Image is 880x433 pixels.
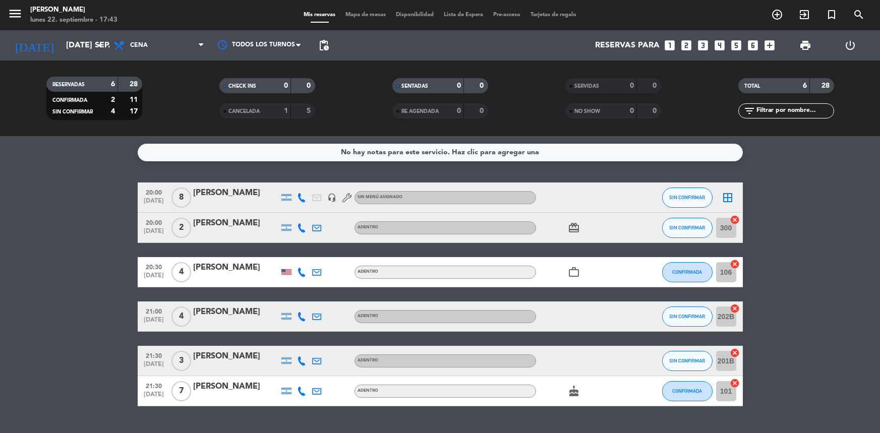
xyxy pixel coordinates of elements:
i: cancel [730,303,740,314]
i: cancel [730,378,740,388]
i: looks_4 [713,39,726,52]
span: NO SHOW [574,109,600,114]
div: LOG OUT [828,30,872,60]
span: CHECK INS [228,84,256,89]
span: SIN CONFIRMAR [669,358,705,363]
span: print [799,39,811,51]
span: 21:30 [141,380,166,391]
div: [PERSON_NAME] [193,380,279,393]
strong: 0 [307,82,313,89]
span: [DATE] [141,361,166,373]
span: [DATE] [141,317,166,328]
i: headset_mic [327,193,336,202]
span: [DATE] [141,228,166,239]
strong: 11 [130,96,140,103]
span: 21:30 [141,349,166,361]
i: looks_6 [746,39,759,52]
i: power_settings_new [844,39,856,51]
span: 20:00 [141,186,166,198]
i: search [853,9,865,21]
button: SIN CONFIRMAR [662,188,713,208]
span: 21:00 [141,305,166,317]
i: exit_to_app [798,9,810,21]
span: 2 [171,218,191,238]
span: SIN CONFIRMAR [52,109,93,114]
i: looks_5 [730,39,743,52]
span: pending_actions [318,39,330,51]
i: work_outline [568,266,580,278]
i: looks_one [663,39,676,52]
i: menu [8,6,23,21]
span: Tarjetas de regalo [525,12,581,18]
span: 4 [171,306,191,327]
div: [PERSON_NAME] [193,305,279,319]
span: CONFIRMADA [672,269,702,275]
span: Pre-acceso [488,12,525,18]
i: card_giftcard [568,222,580,234]
button: CONFIRMADA [662,262,713,282]
i: looks_two [680,39,693,52]
span: 7 [171,381,191,401]
button: SIN CONFIRMAR [662,306,713,327]
div: No hay notas para este servicio. Haz clic para agregar una [341,147,539,158]
span: Cena [130,42,148,49]
i: cancel [730,348,740,358]
span: SIN CONFIRMAR [669,225,705,230]
button: SIN CONFIRMAR [662,218,713,238]
span: 20:00 [141,216,166,228]
span: [DATE] [141,272,166,284]
div: [PERSON_NAME] [30,5,118,15]
strong: 0 [480,82,486,89]
strong: 28 [130,81,140,88]
i: cancel [730,259,740,269]
div: [PERSON_NAME] [193,261,279,274]
span: Lista de Espera [439,12,488,18]
input: Filtrar por nombre... [755,105,834,116]
i: filter_list [743,105,755,117]
span: SERVIDAS [574,84,599,89]
strong: 17 [130,108,140,115]
span: ADENTRO [358,270,378,274]
strong: 0 [480,107,486,114]
strong: 0 [630,107,634,114]
i: looks_3 [696,39,710,52]
i: [DATE] [8,34,61,56]
span: Reservas para [595,41,660,50]
i: add_circle_outline [771,9,783,21]
span: RESERVADAS [52,82,85,87]
strong: 0 [457,82,461,89]
strong: 28 [822,82,832,89]
span: CONFIRMADA [672,388,702,394]
div: [PERSON_NAME] [193,187,279,200]
i: turned_in_not [826,9,838,21]
span: RE AGENDADA [401,109,439,114]
span: Mis reservas [299,12,340,18]
strong: 0 [653,107,659,114]
span: ADENTRO [358,225,378,229]
span: ADENTRO [358,314,378,318]
button: SIN CONFIRMAR [662,351,713,371]
i: cake [568,385,580,397]
span: TOTAL [744,84,760,89]
span: SENTADAS [401,84,428,89]
span: 20:30 [141,261,166,272]
div: [PERSON_NAME] [193,350,279,363]
strong: 6 [111,81,115,88]
span: SIN CONFIRMAR [669,195,705,200]
strong: 0 [630,82,634,89]
span: Sin menú asignado [358,195,402,199]
strong: 0 [457,107,461,114]
button: menu [8,6,23,25]
i: arrow_drop_down [94,39,106,51]
span: 4 [171,262,191,282]
div: [PERSON_NAME] [193,217,279,230]
strong: 5 [307,107,313,114]
span: 8 [171,188,191,208]
strong: 1 [284,107,288,114]
span: ADENTRO [358,358,378,362]
i: border_all [722,192,734,204]
strong: 6 [803,82,807,89]
span: Disponibilidad [391,12,439,18]
strong: 0 [653,82,659,89]
strong: 4 [111,108,115,115]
